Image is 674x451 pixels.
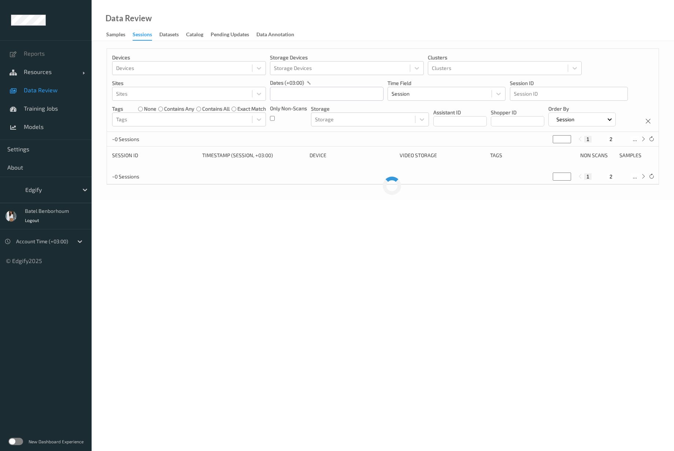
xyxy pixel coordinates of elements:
button: 2 [607,173,615,180]
p: Clusters [428,54,582,61]
p: dates (+03:00) [270,79,304,86]
div: Non Scans [580,152,614,159]
div: Data Review [105,15,152,22]
label: none [144,105,156,112]
a: Datasets [159,30,186,40]
label: contains all [202,105,230,112]
p: Only Non-Scans [270,105,307,112]
p: Storage [311,105,429,112]
p: Order By [548,105,616,112]
div: Samples [106,31,125,40]
label: exact match [237,105,266,112]
p: Sites [112,80,266,87]
button: ... [630,173,639,180]
a: Samples [106,30,133,40]
div: Catalog [186,31,203,40]
div: Datasets [159,31,179,40]
p: Shopper ID [491,109,544,116]
button: 2 [607,136,615,143]
p: Storage Devices [270,54,424,61]
div: Tags [490,152,575,159]
a: Pending Updates [211,30,256,40]
p: Assistant ID [433,109,487,116]
button: 1 [584,136,592,143]
p: Tags [112,105,123,112]
p: Session [554,116,577,123]
div: Session ID [112,152,197,159]
div: Data Annotation [256,31,294,40]
a: Catalog [186,30,211,40]
p: Devices [112,54,266,61]
button: 1 [584,173,592,180]
p: ~0 Sessions [112,136,167,143]
div: Timestamp (Session, +03:00) [202,152,304,159]
p: ~0 Sessions [112,173,167,180]
button: ... [630,136,639,143]
label: contains any [164,105,194,112]
div: Samples [619,152,653,159]
p: Time Field [388,80,505,87]
div: Sessions [133,31,152,41]
p: Session ID [510,80,628,87]
div: Device [310,152,395,159]
div: Pending Updates [211,31,249,40]
a: Data Annotation [256,30,301,40]
div: Video Storage [400,152,485,159]
a: Sessions [133,30,159,41]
